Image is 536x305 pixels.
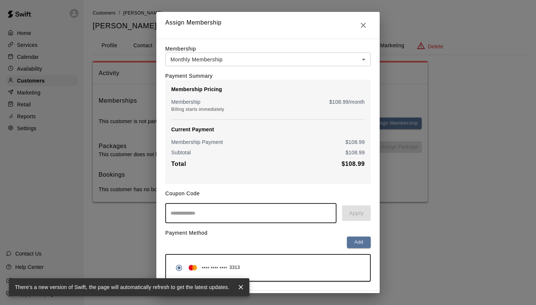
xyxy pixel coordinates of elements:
[171,149,191,156] p: Subtotal
[229,264,240,272] span: 3313
[345,149,365,156] p: $ 108.99
[347,237,371,248] button: Add
[165,52,371,66] div: Monthly Membership
[165,190,200,196] label: Coupon Code
[356,18,371,33] button: Close
[171,126,365,133] p: Current Payment
[329,98,365,106] p: $ 108.99 /month
[165,73,213,79] label: Payment Summary
[165,230,208,236] label: Payment Method
[186,264,200,272] img: Credit card brand logo
[235,282,246,293] button: close
[171,107,224,112] span: Billing starts immediately
[345,138,365,146] p: $ 108.99
[165,46,196,52] label: Membership
[156,12,380,39] h2: Assign Membership
[171,98,201,106] p: Membership
[171,138,223,146] p: Membership Payment
[171,161,186,167] b: Total
[342,161,365,167] b: $ 108.99
[15,280,229,294] div: There's a new version of Swift, the page will automatically refresh to get the latest updates.
[171,86,365,93] p: Membership Pricing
